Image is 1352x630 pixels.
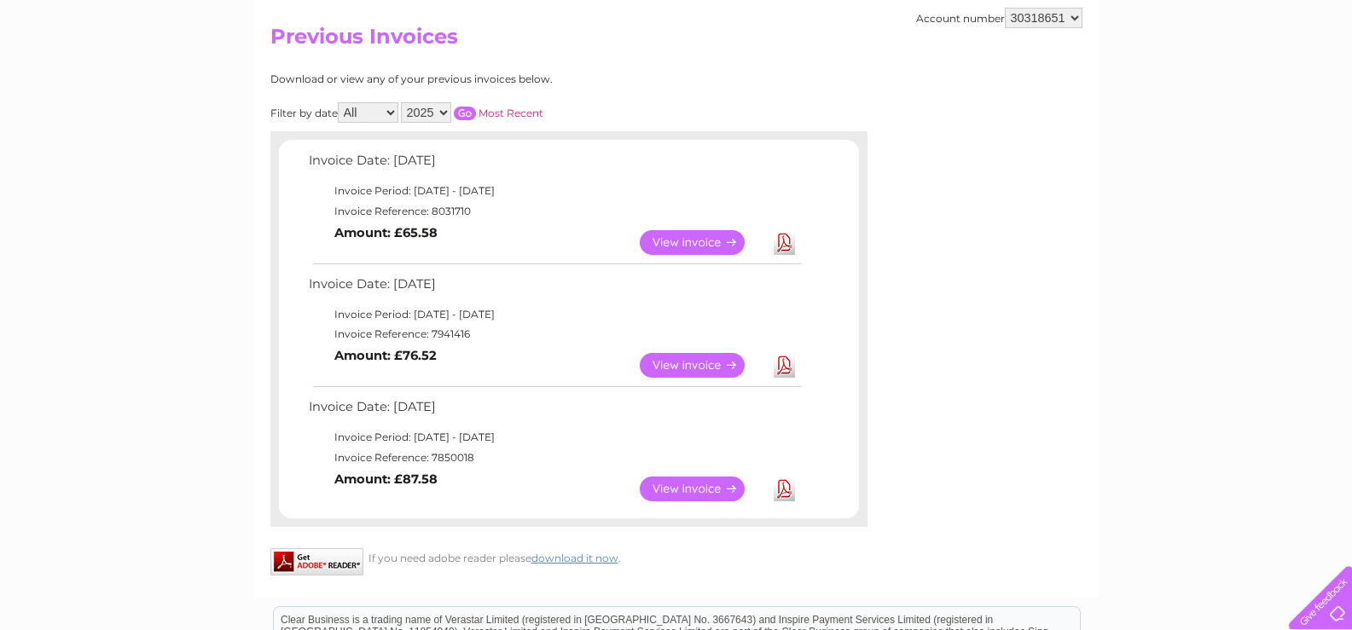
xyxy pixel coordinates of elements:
div: If you need adobe reader please . [270,548,867,564]
a: View [640,477,765,501]
div: Filter by date [270,102,718,123]
div: Account number [916,8,1082,28]
a: Telecoms [1142,72,1193,85]
a: Most Recent [479,107,543,119]
b: Amount: £87.58 [334,471,438,487]
td: Invoice Reference: 7850018 [305,448,804,468]
div: Clear Business is a trading name of Verastar Limited (registered in [GEOGRAPHIC_DATA] No. 3667643... [274,9,1080,83]
a: Download [774,477,795,501]
td: Invoice Date: [DATE] [305,273,804,304]
td: Invoice Date: [DATE] [305,396,804,427]
b: Amount: £76.52 [334,348,437,363]
a: Download [774,230,795,255]
td: Invoice Reference: 8031710 [305,201,804,222]
a: Water [1052,72,1084,85]
a: Blog [1204,72,1228,85]
td: Invoice Period: [DATE] - [DATE] [305,427,804,448]
h2: Previous Invoices [270,25,1082,57]
div: Download or view any of your previous invoices below. [270,73,718,85]
a: Energy [1094,72,1132,85]
a: Download [774,353,795,378]
a: download it now [531,552,618,564]
td: Invoice Reference: 7941416 [305,324,804,344]
td: Invoice Date: [DATE] [305,149,804,181]
img: logo.png [47,44,134,96]
a: Log out [1296,72,1336,85]
td: Invoice Period: [DATE] - [DATE] [305,181,804,201]
a: Contact [1239,72,1280,85]
a: View [640,353,765,378]
b: Amount: £65.58 [334,225,438,240]
a: View [640,230,765,255]
td: Invoice Period: [DATE] - [DATE] [305,304,804,325]
a: 0333 014 3131 [1030,9,1148,30]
